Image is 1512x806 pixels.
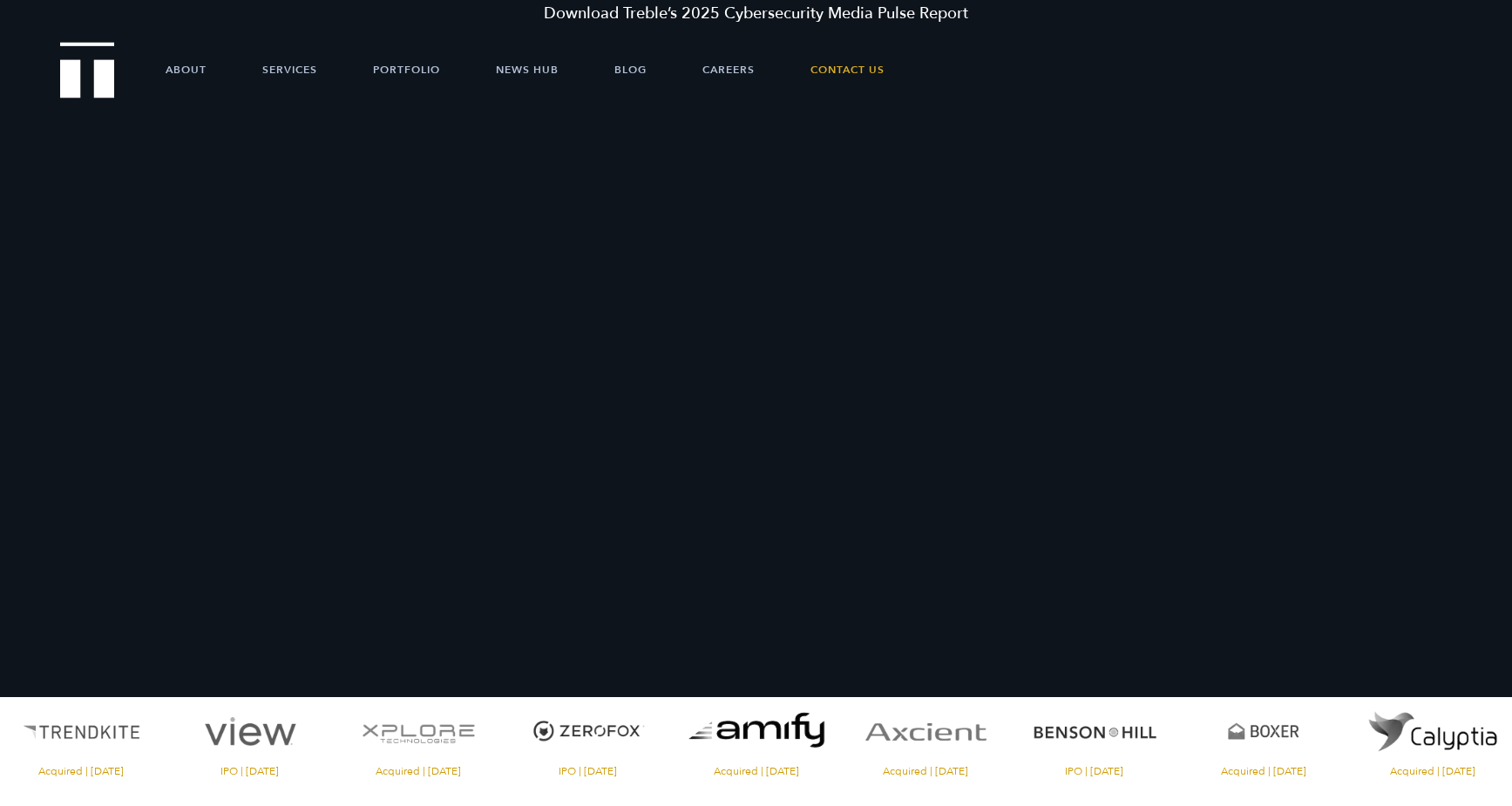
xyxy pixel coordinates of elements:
[507,697,668,776] a: Visit the ZeroFox website
[373,44,440,96] a: Portfolio
[338,766,498,776] span: Acquired | [DATE]
[166,44,207,96] a: About
[170,766,330,776] span: IPO | [DATE]
[702,44,755,96] a: Careers
[507,766,668,776] span: IPO | [DATE]
[845,697,1006,766] img: Axcient logo
[1183,697,1344,766] img: Boxer logo
[1183,697,1344,776] a: Visit the Boxer website
[1,697,161,766] img: TrendKite logo
[1,766,161,776] span: Acquired | [DATE]
[1014,697,1175,766] img: Benson Hill logo
[845,697,1006,776] a: Visit the Axcient website
[810,44,885,96] a: Contact Us
[507,697,668,766] img: ZeroFox logo
[1183,766,1344,776] span: Acquired | [DATE]
[338,697,498,776] a: Visit the XPlore website
[1014,697,1175,776] a: Visit the Benson Hill website
[338,697,498,766] img: XPlore logo
[60,42,115,98] img: Treble logo
[170,697,330,766] img: View logo
[676,766,837,776] span: Acquired | [DATE]
[676,697,837,776] a: Visit the website
[262,44,317,96] a: Services
[1014,766,1175,776] span: IPO | [DATE]
[496,44,559,96] a: News Hub
[1,697,161,776] a: Visit the TrendKite website
[170,697,330,776] a: Visit the View website
[845,766,1006,776] span: Acquired | [DATE]
[614,44,647,96] a: Blog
